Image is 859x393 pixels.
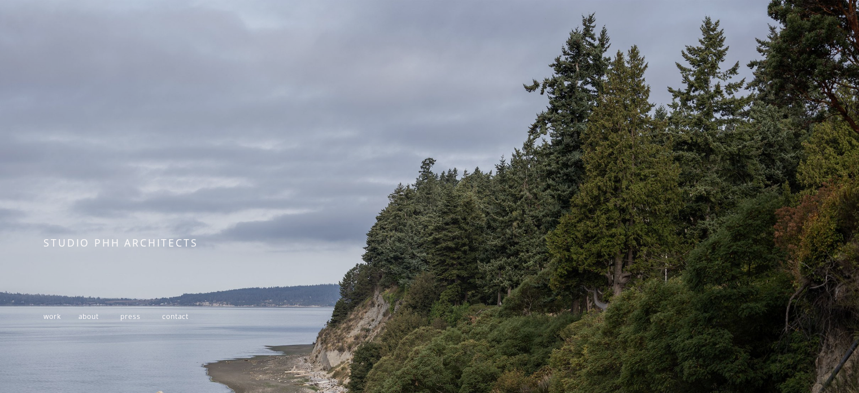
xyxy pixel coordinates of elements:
span: STUDIO PHH ARCHITECTS [43,236,198,249]
a: contact [162,312,189,321]
a: about [79,312,99,321]
a: press [120,312,140,321]
a: work [43,312,60,321]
